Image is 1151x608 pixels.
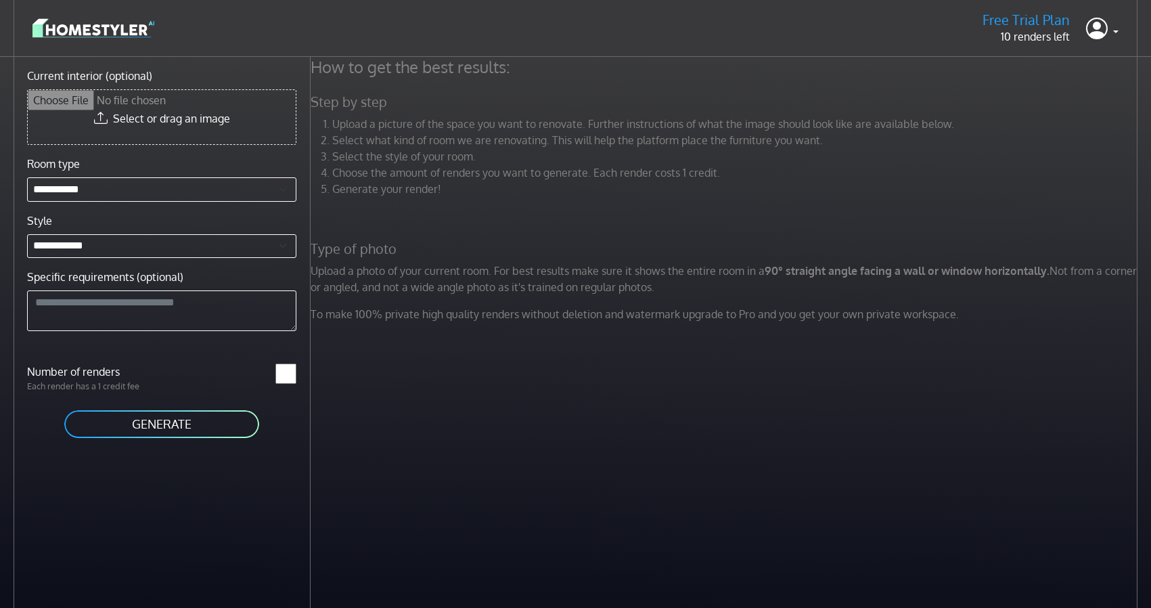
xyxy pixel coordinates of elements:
[27,156,80,172] label: Room type
[302,263,1149,295] p: Upload a photo of your current room. For best results make sure it shows the entire room in a Not...
[27,213,52,229] label: Style
[332,148,1141,165] li: Select the style of your room.
[32,16,154,40] img: logo-3de290ba35641baa71223ecac5eacb59cb85b4c7fdf211dc9aaecaaee71ea2f8.svg
[19,380,162,393] p: Each render has a 1 credit fee
[765,264,1050,278] strong: 90° straight angle facing a wall or window horizontally.
[19,364,162,380] label: Number of renders
[302,306,1149,322] p: To make 100% private high quality renders without deletion and watermark upgrade to Pro and you g...
[332,116,1141,132] li: Upload a picture of the space you want to renovate. Further instructions of what the image should...
[332,181,1141,197] li: Generate your render!
[332,132,1141,148] li: Select what kind of room we are renovating. This will help the platform place the furniture you w...
[332,165,1141,181] li: Choose the amount of renders you want to generate. Each render costs 1 credit.
[63,409,261,439] button: GENERATE
[302,240,1149,257] h5: Type of photo
[27,68,152,84] label: Current interior (optional)
[27,269,183,285] label: Specific requirements (optional)
[302,93,1149,110] h5: Step by step
[983,12,1070,28] h5: Free Trial Plan
[302,57,1149,77] h4: How to get the best results:
[983,28,1070,45] p: 10 renders left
